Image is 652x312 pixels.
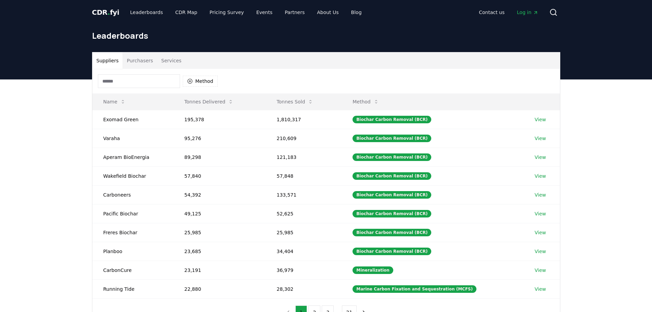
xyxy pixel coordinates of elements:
[174,204,266,223] td: 49,125
[535,135,546,142] a: View
[174,148,266,166] td: 89,298
[353,191,431,199] div: Biochar Carbon Removal (BCR)
[266,166,342,185] td: 57,848
[92,223,174,242] td: Freres Biochar
[92,204,174,223] td: Pacific Biochar
[92,52,123,69] button: Suppliers
[157,52,186,69] button: Services
[92,166,174,185] td: Wakefield Biochar
[266,148,342,166] td: 121,183
[535,210,546,217] a: View
[353,229,431,236] div: Biochar Carbon Removal (BCR)
[311,6,344,18] a: About Us
[535,191,546,198] a: View
[204,6,249,18] a: Pricing Survey
[179,95,239,109] button: Tonnes Delivered
[123,52,157,69] button: Purchasers
[535,248,546,255] a: View
[125,6,367,18] nav: Main
[517,9,538,16] span: Log in
[353,135,431,142] div: Biochar Carbon Removal (BCR)
[346,6,367,18] a: Blog
[473,6,544,18] nav: Main
[92,279,174,298] td: Running Tide
[92,185,174,204] td: Carboneers
[279,6,310,18] a: Partners
[535,267,546,274] a: View
[353,248,431,255] div: Biochar Carbon Removal (BCR)
[174,242,266,261] td: 23,685
[125,6,168,18] a: Leaderboards
[174,129,266,148] td: 95,276
[535,116,546,123] a: View
[353,266,393,274] div: Mineralization
[266,204,342,223] td: 52,625
[353,172,431,180] div: Biochar Carbon Removal (BCR)
[347,95,384,109] button: Method
[535,154,546,161] a: View
[98,95,131,109] button: Name
[174,110,266,129] td: 195,378
[92,8,119,16] span: CDR fyi
[535,229,546,236] a: View
[174,279,266,298] td: 22,880
[92,148,174,166] td: Aperam BioEnergia
[266,185,342,204] td: 133,571
[266,110,342,129] td: 1,810,317
[266,242,342,261] td: 34,404
[92,261,174,279] td: CarbonCure
[353,210,431,217] div: Biochar Carbon Removal (BCR)
[183,76,218,87] button: Method
[92,110,174,129] td: Exomad Green
[266,129,342,148] td: 210,609
[92,129,174,148] td: Varaha
[251,6,278,18] a: Events
[511,6,544,18] a: Log in
[535,173,546,179] a: View
[266,279,342,298] td: 28,302
[92,242,174,261] td: Planboo
[170,6,203,18] a: CDR Map
[473,6,510,18] a: Contact us
[353,285,476,293] div: Marine Carbon Fixation and Sequestration (MCFS)
[92,8,119,17] a: CDR.fyi
[535,286,546,292] a: View
[174,166,266,185] td: 57,840
[107,8,110,16] span: .
[174,185,266,204] td: 54,392
[353,153,431,161] div: Biochar Carbon Removal (BCR)
[174,261,266,279] td: 23,191
[353,116,431,123] div: Biochar Carbon Removal (BCR)
[174,223,266,242] td: 25,985
[271,95,319,109] button: Tonnes Sold
[266,223,342,242] td: 25,985
[92,30,560,41] h1: Leaderboards
[266,261,342,279] td: 36,979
